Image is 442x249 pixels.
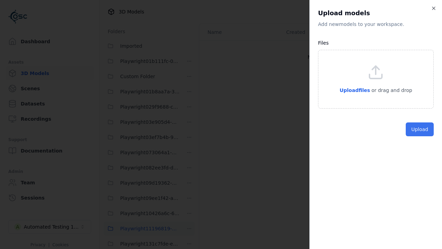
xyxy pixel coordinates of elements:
[318,40,329,46] label: Files
[318,21,434,28] p: Add new model s to your workspace.
[318,8,434,18] h2: Upload models
[406,122,434,136] button: Upload
[370,86,412,94] p: or drag and drop
[339,87,370,93] span: Upload files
